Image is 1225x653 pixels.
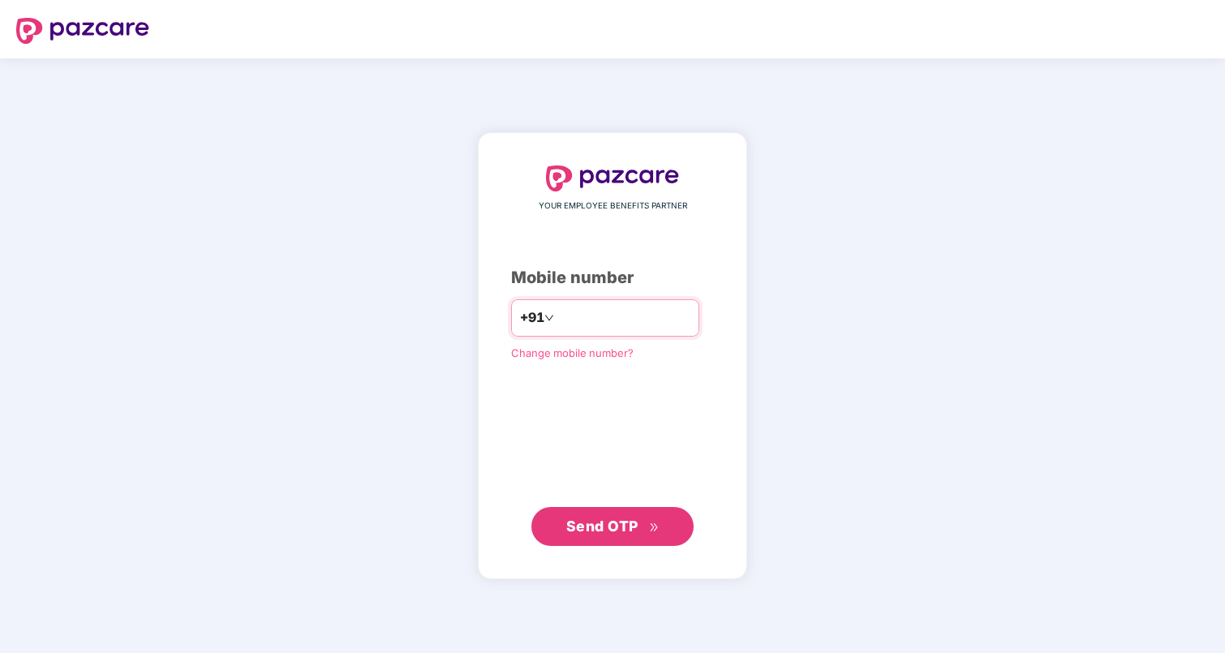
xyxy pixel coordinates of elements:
[16,18,149,44] img: logo
[511,346,634,359] a: Change mobile number?
[531,507,694,546] button: Send OTPdouble-right
[511,265,714,290] div: Mobile number
[539,200,687,213] span: YOUR EMPLOYEE BENEFITS PARTNER
[566,518,638,535] span: Send OTP
[520,307,544,328] span: +91
[546,165,679,191] img: logo
[544,313,554,323] span: down
[649,522,660,533] span: double-right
